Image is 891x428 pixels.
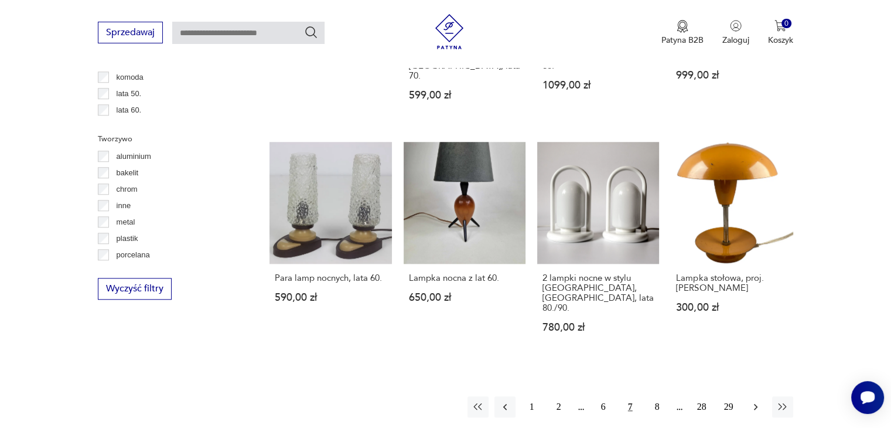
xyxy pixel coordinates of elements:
div: 0 [781,19,791,29]
p: Koszyk [768,35,793,46]
button: 6 [593,396,614,417]
p: 599,00 zł [409,90,520,100]
p: komoda [117,71,144,84]
p: inne [117,199,131,212]
p: 300,00 zł [676,303,787,312]
p: lata 50. [117,87,142,100]
button: 8 [647,396,668,417]
a: Ikona medaluPatyna B2B [661,20,704,46]
a: 2 lampki nocne w stylu Memphis, Belgia, lata 80./90.2 lampki nocne w stylu [GEOGRAPHIC_DATA], [GE... [537,142,659,355]
p: porcelana [117,249,150,261]
button: 28 [691,396,712,417]
h3: Lampka stołowa, proj. [PERSON_NAME] [676,273,787,293]
button: 2 [548,396,569,417]
p: chrom [117,183,138,196]
p: Tworzywo [98,133,241,145]
img: Ikona koszyka [774,20,786,32]
button: Zaloguj [722,20,749,46]
button: 1 [521,396,542,417]
button: 7 [620,396,641,417]
p: porcelit [117,265,141,278]
button: 29 [718,396,739,417]
p: 1099,00 zł [542,80,654,90]
p: metal [117,216,135,229]
h3: Para lamp nocnych, lata 60. [275,273,386,283]
a: Sprzedawaj [98,29,163,38]
p: aluminium [117,150,151,163]
iframe: Smartsupp widget button [851,381,884,414]
p: bakelit [117,167,139,179]
p: 650,00 zł [409,293,520,303]
p: 999,00 zł [676,70,787,80]
h3: Para lamp nocnych, Leclaire & Schäfer, [GEOGRAPHIC_DATA], lata 60. [542,31,654,71]
button: Szukaj [304,25,318,39]
p: Patyna B2B [661,35,704,46]
p: 780,00 zł [542,322,654,332]
button: Patyna B2B [661,20,704,46]
p: 590,00 zł [275,293,386,303]
button: Wyczyść filtry [98,278,172,300]
a: Para lamp nocnych, lata 60.Para lamp nocnych, lata 60.590,00 zł [269,142,391,355]
h3: Para bakelitowych lampek nocnych, VEB Stadtilm [GEOGRAPHIC_DATA], [GEOGRAPHIC_DATA], lata 70. [409,31,520,81]
img: Ikona medalu [677,20,688,33]
a: Lampka nocna z lat 60.Lampka nocna z lat 60.650,00 zł [404,142,525,355]
a: Lampka stołowa, proj. A.GałeckiLampka stołowa, proj. [PERSON_NAME]300,00 zł [671,142,793,355]
h3: 2 lampki nocne w stylu [GEOGRAPHIC_DATA], [GEOGRAPHIC_DATA], lata 80./90. [542,273,654,313]
button: Sprzedawaj [98,22,163,43]
p: Zaloguj [722,35,749,46]
button: 0Koszyk [768,20,793,46]
p: lata 60. [117,104,142,117]
p: plastik [117,232,138,245]
img: Patyna - sklep z meblami i dekoracjami vintage [432,14,467,49]
h3: Lampka nocna z lat 60. [409,273,520,283]
img: Ikonka użytkownika [730,20,742,32]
